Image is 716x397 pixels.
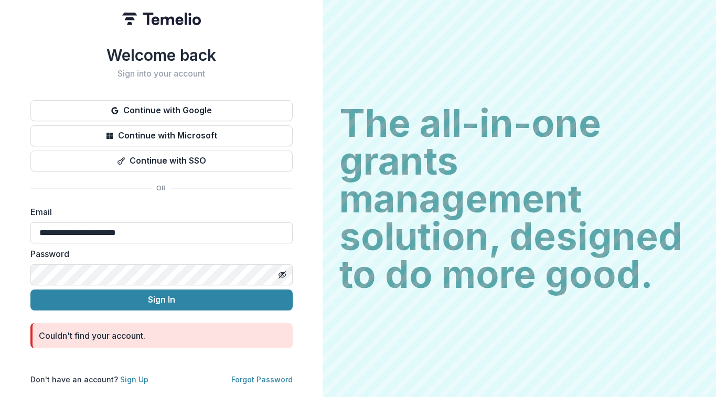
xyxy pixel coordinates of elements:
[30,125,293,146] button: Continue with Microsoft
[30,248,286,260] label: Password
[30,374,148,385] p: Don't have an account?
[122,13,201,25] img: Temelio
[231,375,293,384] a: Forgot Password
[30,100,293,121] button: Continue with Google
[30,69,293,79] h2: Sign into your account
[30,206,286,218] label: Email
[30,289,293,310] button: Sign In
[30,151,293,171] button: Continue with SSO
[39,329,145,342] div: Couldn't find your account.
[120,375,148,384] a: Sign Up
[274,266,291,283] button: Toggle password visibility
[30,46,293,65] h1: Welcome back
